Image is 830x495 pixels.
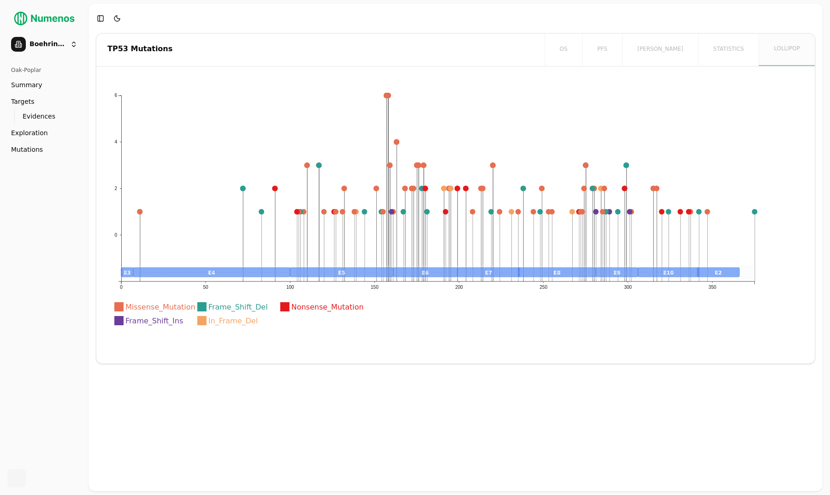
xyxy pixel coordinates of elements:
[291,303,364,312] text: Nonsense_Mutation
[486,270,492,276] text: E7
[715,270,722,276] text: E2
[114,93,117,98] text: 6
[7,125,81,140] a: Exploration
[125,316,183,326] text: Frame_Shift_Ins
[7,7,81,30] img: Numenos
[124,270,130,276] text: E3
[114,139,117,144] text: 4
[30,40,66,48] span: Boehringer Ingelheim
[614,270,621,276] text: E9
[554,270,561,276] text: E8
[114,186,117,191] text: 2
[11,128,48,137] span: Exploration
[23,112,55,121] span: Evidences
[709,285,717,290] text: 350
[7,33,81,55] button: Boehringer Ingelheim
[208,316,258,326] text: In_Frame_Del
[120,285,123,290] text: 0
[7,78,81,92] a: Summary
[338,270,345,276] text: E5
[125,303,196,312] text: Missense_Mutation
[7,142,81,157] a: Mutations
[203,285,209,290] text: 50
[107,45,531,53] div: TP53 Mutations
[624,285,632,290] text: 300
[11,97,35,106] span: Targets
[7,63,81,78] div: Oak-Poplar
[540,285,548,290] text: 250
[422,270,429,276] text: E6
[664,270,674,276] text: E10
[7,94,81,109] a: Targets
[11,145,43,154] span: Mutations
[208,270,216,276] text: E4
[19,110,70,123] a: Evidences
[208,303,268,312] text: Frame_Shift_Del
[371,285,379,290] text: 150
[286,285,294,290] text: 100
[456,285,463,290] text: 200
[11,80,42,89] span: Summary
[114,233,117,238] text: 0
